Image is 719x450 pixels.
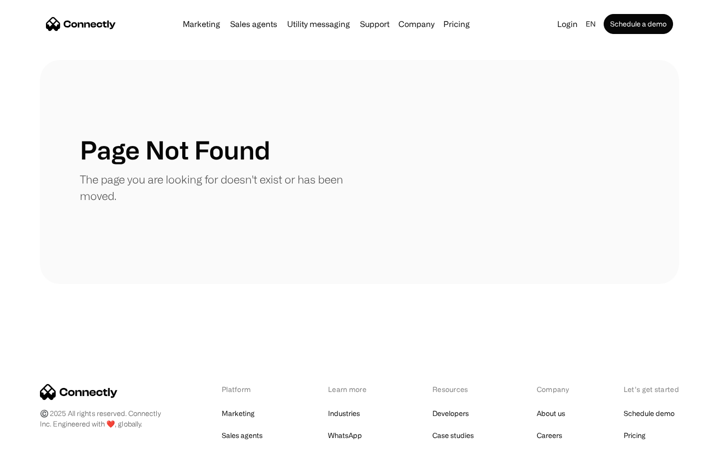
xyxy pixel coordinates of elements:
[604,14,673,34] a: Schedule a demo
[80,171,359,204] p: The page you are looking for doesn't exist or has been moved.
[624,406,675,420] a: Schedule demo
[537,406,565,420] a: About us
[398,17,434,31] div: Company
[537,384,572,394] div: Company
[10,431,60,446] aside: Language selected: English
[356,20,393,28] a: Support
[432,406,469,420] a: Developers
[439,20,474,28] a: Pricing
[283,20,354,28] a: Utility messaging
[222,428,263,442] a: Sales agents
[328,428,362,442] a: WhatsApp
[624,384,679,394] div: Let’s get started
[553,17,582,31] a: Login
[432,428,474,442] a: Case studies
[222,384,276,394] div: Platform
[328,406,360,420] a: Industries
[432,384,485,394] div: Resources
[179,20,224,28] a: Marketing
[226,20,281,28] a: Sales agents
[222,406,255,420] a: Marketing
[586,17,596,31] div: en
[537,428,562,442] a: Careers
[624,428,646,442] a: Pricing
[328,384,380,394] div: Learn more
[20,432,60,446] ul: Language list
[80,135,270,165] h1: Page Not Found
